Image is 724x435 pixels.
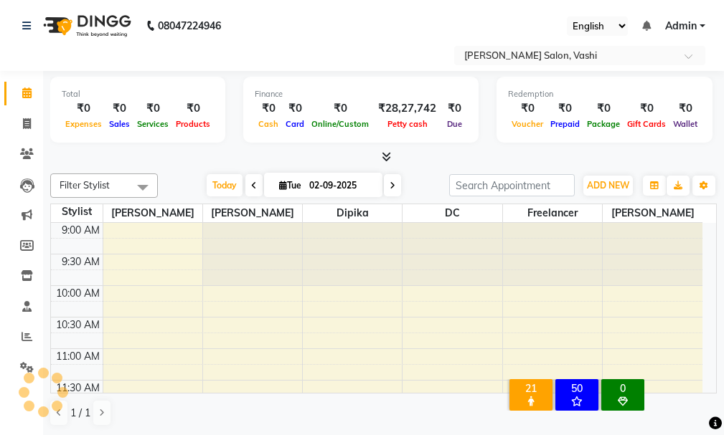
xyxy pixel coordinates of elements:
[442,100,467,117] div: ₹0
[282,100,308,117] div: ₹0
[105,100,133,117] div: ₹0
[508,100,547,117] div: ₹0
[133,100,172,117] div: ₹0
[59,254,103,269] div: 9:30 AM
[508,88,701,100] div: Redemption
[158,6,221,46] b: 08047224946
[62,100,105,117] div: ₹0
[403,204,502,222] span: DC
[103,204,202,222] span: [PERSON_NAME]
[669,119,701,129] span: Wallet
[51,204,103,219] div: Stylist
[70,406,90,421] span: 1 / 1
[59,223,103,238] div: 9:00 AM
[308,100,372,117] div: ₹0
[503,204,602,222] span: Freelancer
[62,88,214,100] div: Total
[53,286,103,301] div: 10:00 AM
[669,100,701,117] div: ₹0
[255,100,282,117] div: ₹0
[384,119,431,129] span: Petty cash
[62,119,105,129] span: Expenses
[624,100,669,117] div: ₹0
[53,381,103,396] div: 11:30 AM
[207,174,243,196] span: Today
[583,100,624,117] div: ₹0
[624,119,669,129] span: Gift Cards
[255,88,467,100] div: Finance
[172,100,214,117] div: ₹0
[60,179,110,191] span: Filter Stylist
[282,119,308,129] span: Card
[603,204,702,222] span: [PERSON_NAME]
[604,382,641,395] div: 0
[305,175,377,196] input: 2025-09-02
[255,119,282,129] span: Cash
[558,382,596,395] div: 50
[37,6,135,46] img: logo
[53,349,103,364] div: 11:00 AM
[203,204,302,222] span: [PERSON_NAME]
[133,119,172,129] span: Services
[547,119,583,129] span: Prepaid
[443,119,466,129] span: Due
[508,119,547,129] span: Voucher
[308,119,372,129] span: Online/Custom
[583,119,624,129] span: Package
[583,176,633,196] button: ADD NEW
[547,100,583,117] div: ₹0
[512,382,550,395] div: 21
[276,180,305,191] span: Tue
[53,317,103,333] div: 10:30 AM
[449,174,575,196] input: Search Appointment
[172,119,214,129] span: Products
[587,180,629,191] span: ADD NEW
[372,100,442,117] div: ₹28,27,742
[303,204,402,222] span: Dipika
[105,119,133,129] span: Sales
